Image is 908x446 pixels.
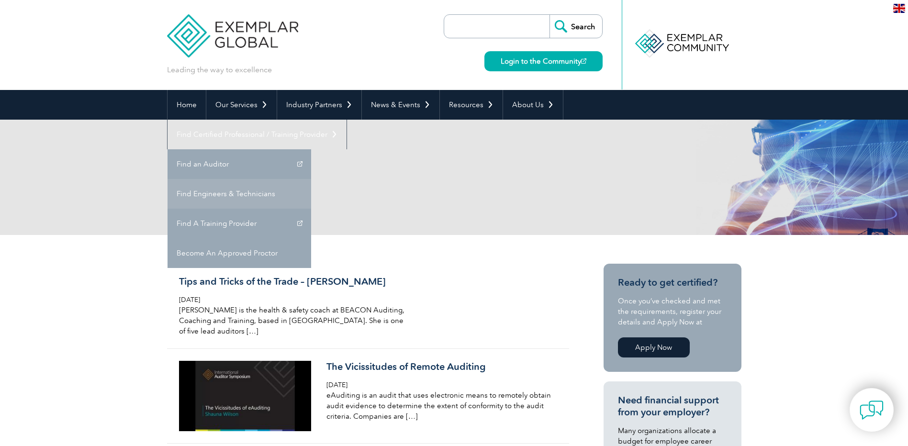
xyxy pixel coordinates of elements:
h3: Tips and Tricks of the Trade – [PERSON_NAME] [179,276,406,288]
a: Resources [440,90,503,120]
h1: Search [167,158,535,177]
a: The Vicissitudes of Remote Auditing [DATE] eAuditing is an audit that uses electronic means to re... [167,349,569,444]
p: [PERSON_NAME] is the health & safety coach at BEACON Auditing, Coaching and Training, based in [G... [179,305,406,336]
p: Once you’ve checked and met the requirements, register your details and Apply Now at [618,296,727,327]
a: Find Certified Professional / Training Provider [168,120,347,149]
p: Results for: ISO9001 [167,186,454,197]
img: 687454312-900x480-1-300x160.jpg [179,361,312,431]
a: Home [168,90,206,120]
a: Find an Auditor [168,149,311,179]
a: News & Events [362,90,439,120]
a: Our Services [206,90,277,120]
a: Find A Training Provider [168,209,311,238]
a: Industry Partners [277,90,361,120]
a: Become An Approved Proctor [168,238,311,268]
h3: The Vicissitudes of Remote Auditing [326,361,553,373]
img: open_square.png [581,58,586,64]
input: Search [549,15,602,38]
a: Find Engineers & Technicians [168,179,311,209]
a: Tips and Tricks of the Trade – [PERSON_NAME] [DATE] [PERSON_NAME] is the health & safety coach at... [167,264,569,349]
img: contact-chat.png [860,398,884,422]
p: eAuditing is an audit that uses electronic means to remotely obtain audit evidence to determine t... [326,390,553,422]
h3: Ready to get certified? [618,277,727,289]
img: en [893,4,905,13]
a: About Us [503,90,563,120]
p: Leading the way to excellence [167,65,272,75]
span: [DATE] [326,381,348,389]
a: Login to the Community [484,51,603,71]
a: Apply Now [618,337,690,357]
span: [DATE] [179,296,200,304]
h3: Need financial support from your employer? [618,394,727,418]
